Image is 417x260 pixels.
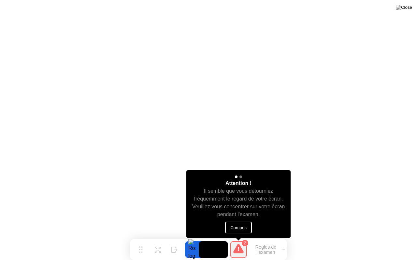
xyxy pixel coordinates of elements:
button: Règles de l'examen [249,244,287,255]
div: 2 [242,240,248,246]
button: Compris [225,222,252,233]
div: Attention ! [225,179,252,187]
div: Il semble que vous détourniez fréquemment le regard de votre écran. Veuillez vous concentrer sur ... [192,187,285,218]
img: Close [396,5,412,10]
